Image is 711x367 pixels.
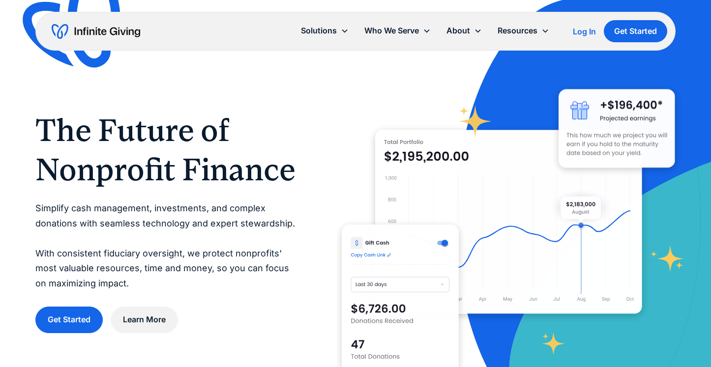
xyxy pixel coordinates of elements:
a: Get Started [35,307,103,333]
div: About [446,24,470,37]
img: nonprofit donation platform [375,130,642,314]
div: Log In [573,28,596,35]
div: Solutions [301,24,337,37]
div: Resources [498,24,537,37]
div: Who We Serve [364,24,419,37]
div: About [439,20,490,41]
a: Log In [573,26,596,37]
h1: The Future of Nonprofit Finance [35,111,302,189]
div: Who We Serve [356,20,439,41]
a: Learn More [111,307,178,333]
img: fundraising star [651,246,684,272]
a: Get Started [604,20,667,42]
p: Simplify cash management, investments, and complex donations with seamless technology and expert ... [35,201,302,291]
a: home [52,24,140,39]
div: Solutions [293,20,356,41]
div: Resources [490,20,557,41]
